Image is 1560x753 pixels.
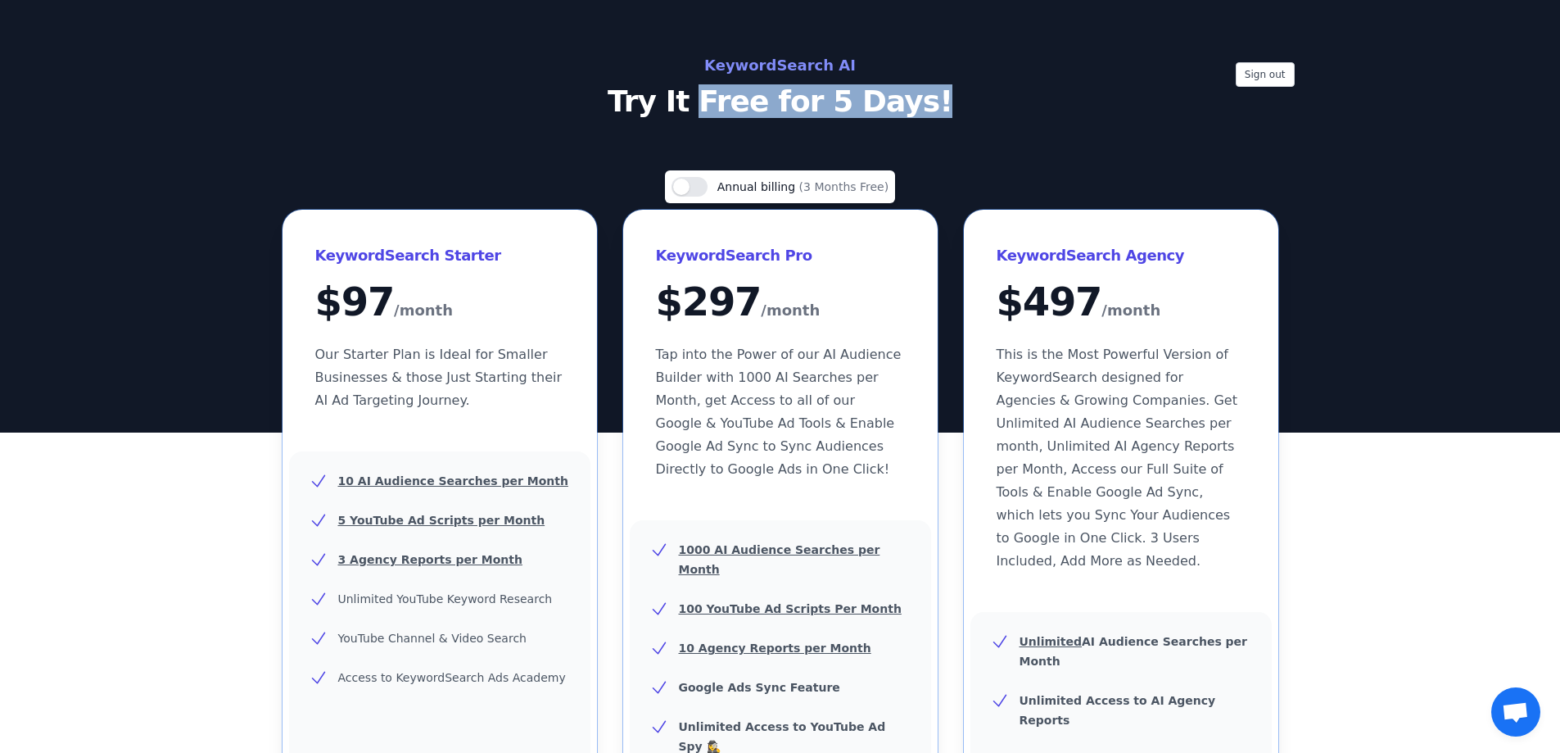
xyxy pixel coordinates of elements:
[679,642,871,655] u: 10 Agency Reports per Month
[338,671,566,684] span: Access to KeywordSearch Ads Academy
[656,282,905,324] div: $ 297
[656,243,905,269] h3: KeywordSearch Pro
[717,180,799,193] span: Annual billing
[414,85,1147,118] p: Try It Free for 5 Days!
[1491,687,1540,737] div: Open chat
[1020,635,1083,648] u: Unlimited
[656,347,902,477] span: Tap into the Power of our AI Audience Builder with 1000 AI Searches per Month, get Access to all ...
[338,514,545,527] u: 5 YouTube Ad Scripts per Month
[799,180,889,193] span: (3 Months Free)
[997,282,1246,324] div: $ 497
[997,347,1237,569] span: This is the Most Powerful Version of KeywordSearch designed for Agencies & Growing Companies. Get...
[679,681,840,694] b: Google Ads Sync Feature
[394,297,453,324] span: /month
[679,720,886,753] b: Unlimited Access to YouTube Ad Spy 🕵️‍♀️
[761,297,820,324] span: /month
[679,602,902,615] u: 100 YouTube Ad Scripts Per Month
[1020,635,1248,668] b: AI Audience Searches per Month
[1101,297,1160,324] span: /month
[1020,694,1216,727] b: Unlimited Access to AI Agency Reports
[338,474,568,488] u: 10 AI Audience Searches per Month
[315,282,564,324] div: $ 97
[338,592,553,606] span: Unlimited YouTube Keyword Research
[315,243,564,269] h3: KeywordSearch Starter
[1236,62,1295,87] button: Sign out
[338,553,522,566] u: 3 Agency Reports per Month
[338,632,527,645] span: YouTube Channel & Video Search
[315,347,563,408] span: Our Starter Plan is Ideal for Smaller Businesses & those Just Starting their AI Ad Targeting Jour...
[414,52,1147,79] h2: KeywordSearch AI
[997,243,1246,269] h3: KeywordSearch Agency
[679,543,880,576] u: 1000 AI Audience Searches per Month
